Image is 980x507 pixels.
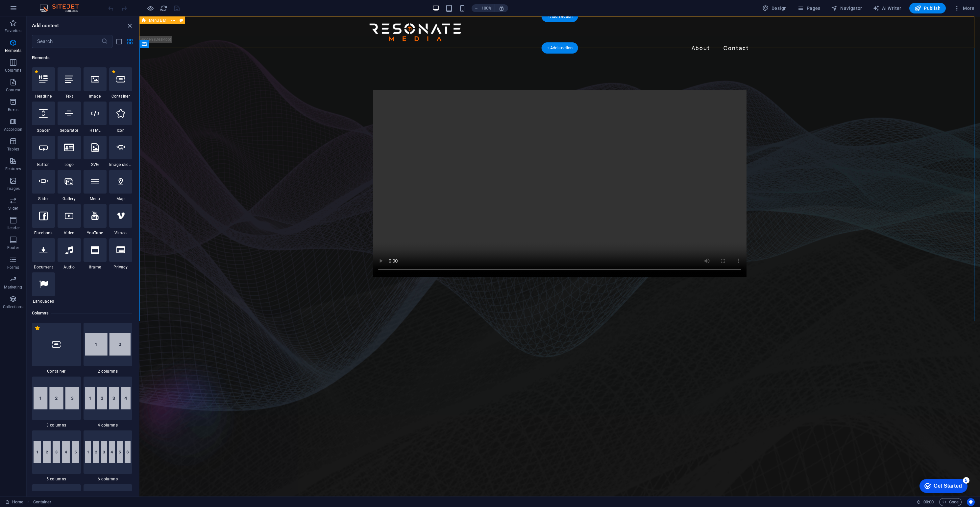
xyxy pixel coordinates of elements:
p: Header [7,225,20,231]
button: Usercentrics [967,498,975,506]
span: Icon [109,128,132,133]
button: 100% [472,4,495,12]
div: SVG [84,136,107,167]
span: Remove from favorites [112,70,115,74]
p: Elements [5,48,22,53]
div: Iframe [84,238,107,270]
button: Design [760,3,790,13]
span: Navigator [831,5,862,12]
h6: 100% [481,4,492,12]
img: 4columns.svg [85,387,131,409]
button: Pages [795,3,823,13]
div: Button [32,136,55,167]
span: Pages [797,5,820,12]
span: 00 00 [923,498,934,506]
i: Reload page [160,5,167,12]
span: Headline [32,94,55,99]
div: Container [109,67,132,99]
div: Languages [32,272,55,304]
div: Container [32,323,81,374]
div: YouTube [84,204,107,236]
img: Editor Logo [38,4,87,12]
span: Design [762,5,787,12]
span: : [928,499,929,504]
div: Image slider [109,136,132,167]
input: Search [32,35,101,48]
span: Spacer [32,128,55,133]
div: Text [58,67,81,99]
span: Menu Bar [149,18,166,22]
div: Audio [58,238,81,270]
span: 2 columns [84,369,133,374]
div: Spacer [32,102,55,133]
button: Navigator [828,3,865,13]
nav: breadcrumb [33,498,52,506]
span: Video [58,230,81,236]
h6: Elements [32,54,132,62]
div: 3 columns [32,377,81,428]
div: Design (Ctrl+Alt+Y) [760,3,790,13]
p: Tables [7,147,19,152]
span: Separator [58,128,81,133]
p: Marketing [4,285,22,290]
p: Accordion [4,127,22,132]
div: Privacy [109,238,132,270]
span: Document [32,265,55,270]
div: + Add section [542,42,578,54]
span: Click to select. Double-click to edit [33,498,52,506]
div: Image [84,67,107,99]
span: Text [58,94,81,99]
span: Slider [32,196,55,201]
span: 5 columns [32,476,81,482]
span: Image slider [109,162,132,167]
p: Images [7,186,20,191]
span: Container [32,369,81,374]
div: Gallery [58,170,81,201]
div: HTML [84,102,107,133]
span: Image [84,94,107,99]
div: Get Started [19,7,48,13]
div: 5 columns [32,430,81,482]
button: close panel [126,22,134,30]
h6: Add content [32,22,59,30]
div: Slider [32,170,55,201]
div: Vimeo [109,204,132,236]
button: Publish [909,3,946,13]
span: More [954,5,974,12]
div: Menu [84,170,107,201]
span: Publish [915,5,941,12]
img: 5columns.svg [34,441,79,463]
h6: Columns [32,309,132,317]
span: 4 columns [84,423,133,428]
div: 2 columns [84,323,133,374]
span: Audio [58,265,81,270]
i: On resize automatically adjust zoom level to fit chosen device. [499,5,504,11]
div: Video [58,204,81,236]
img: 6columns.svg [85,441,131,463]
button: grid-view [126,37,134,45]
button: list-view [115,37,123,45]
div: Map [109,170,132,201]
p: Features [5,166,21,172]
div: 6 columns [84,430,133,482]
span: Container [109,94,132,99]
span: Gallery [58,196,81,201]
p: Favorites [5,28,21,34]
div: Get Started 5 items remaining, 0% complete [5,3,53,17]
span: Map [109,196,132,201]
div: Logo [58,136,81,167]
span: Code [942,498,959,506]
span: YouTube [84,230,107,236]
span: Languages [32,299,55,304]
button: More [951,3,977,13]
span: Menu [84,196,107,201]
span: Remove from favorites [35,70,38,74]
span: Remove from favorites [35,325,40,331]
div: 4 columns [84,377,133,428]
div: Headline [32,67,55,99]
span: 3 columns [32,423,81,428]
img: 3columns.svg [34,387,79,409]
span: AI Writer [873,5,901,12]
div: Facebook [32,204,55,236]
span: Iframe [84,265,107,270]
